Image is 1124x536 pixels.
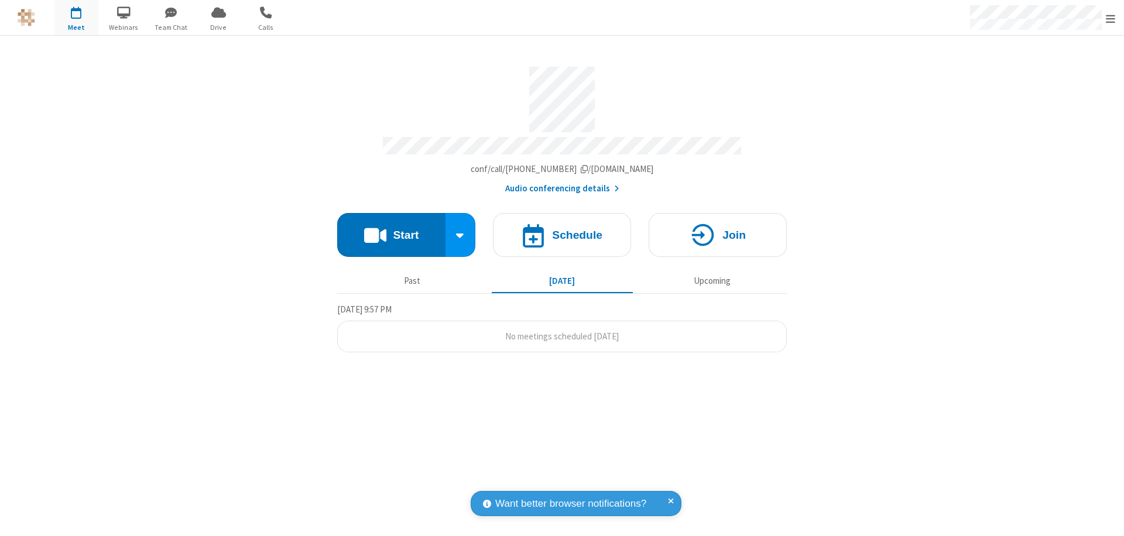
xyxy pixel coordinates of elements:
[244,22,288,33] span: Calls
[552,229,602,240] h4: Schedule
[18,9,35,26] img: QA Selenium DO NOT DELETE OR CHANGE
[493,213,631,257] button: Schedule
[642,270,783,292] button: Upcoming
[197,22,241,33] span: Drive
[149,22,193,33] span: Team Chat
[102,22,146,33] span: Webinars
[722,229,746,240] h4: Join
[495,496,646,511] span: Want better browser notifications?
[492,270,633,292] button: [DATE]
[446,213,476,257] div: Start conference options
[54,22,98,33] span: Meet
[337,213,446,257] button: Start
[505,182,619,195] button: Audio conferencing details
[337,58,787,195] section: Account details
[471,163,654,176] button: Copy my meeting room linkCopy my meeting room link
[337,304,392,315] span: [DATE] 9:57 PM
[649,213,787,257] button: Join
[505,331,619,342] span: No meetings scheduled [DATE]
[337,303,787,353] section: Today's Meetings
[393,229,419,240] h4: Start
[342,270,483,292] button: Past
[471,163,654,174] span: Copy my meeting room link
